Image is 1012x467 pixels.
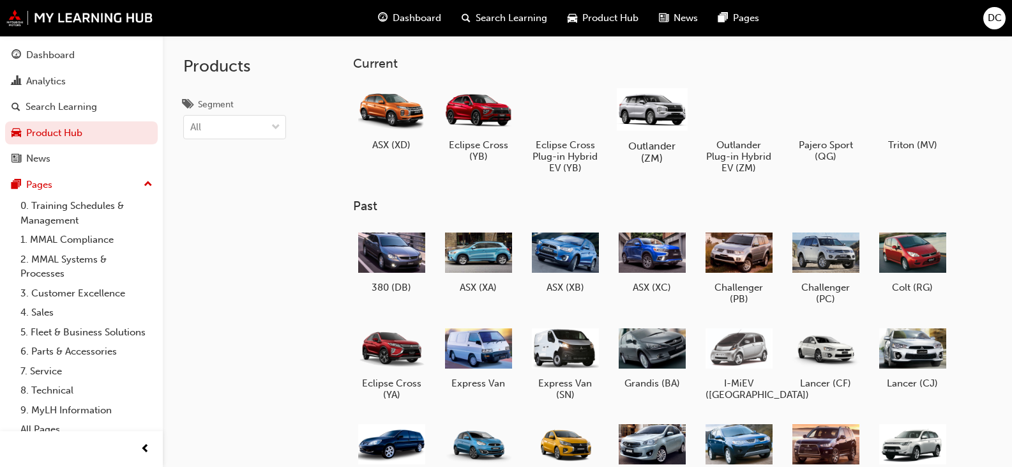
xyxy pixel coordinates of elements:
[198,98,234,111] div: Segment
[674,11,698,26] span: News
[445,282,512,293] h5: ASX (XA)
[988,11,1002,26] span: DC
[15,284,158,303] a: 3. Customer Excellence
[879,282,946,293] h5: Colt (RG)
[15,362,158,381] a: 7. Service
[700,320,777,406] a: I-MiEV ([GEOGRAPHIC_DATA])
[15,381,158,401] a: 8. Technical
[5,95,158,119] a: Search Learning
[358,282,425,293] h5: 380 (DB)
[706,282,773,305] h5: Challenger (PB)
[792,378,859,389] h5: Lancer (CF)
[568,10,577,26] span: car-icon
[11,180,21,191] span: pages-icon
[440,320,517,394] a: Express Van
[527,81,603,178] a: Eclipse Cross Plug-in Hybrid EV (YB)
[792,282,859,305] h5: Challenger (PC)
[708,5,769,31] a: pages-iconPages
[532,139,599,174] h5: Eclipse Cross Plug-in Hybrid EV (YB)
[445,139,512,162] h5: Eclipse Cross (YB)
[527,224,603,298] a: ASX (XB)
[15,303,158,323] a: 4. Sales
[983,7,1006,29] button: DC
[183,56,286,77] h2: Products
[378,10,388,26] span: guage-icon
[5,147,158,171] a: News
[787,81,864,167] a: Pajero Sport (QG)
[5,43,158,67] a: Dashboard
[879,139,946,151] h5: Triton (MV)
[271,119,280,136] span: down-icon
[440,224,517,298] a: ASX (XA)
[445,378,512,389] h5: Express Van
[183,100,193,111] span: tags-icon
[11,50,21,61] span: guage-icon
[11,76,21,88] span: chart-icon
[11,128,21,139] span: car-icon
[353,81,430,155] a: ASX (XD)
[5,173,158,197] button: Pages
[140,441,150,457] span: prev-icon
[616,140,687,164] h5: Outlander (ZM)
[557,5,649,31] a: car-iconProduct Hub
[26,100,97,114] div: Search Learning
[15,250,158,284] a: 2. MMAL Systems & Processes
[353,56,992,71] h3: Current
[700,224,777,310] a: Challenger (PB)
[718,10,728,26] span: pages-icon
[353,320,430,406] a: Eclipse Cross (YA)
[144,176,153,193] span: up-icon
[15,323,158,342] a: 5. Fleet & Business Solutions
[440,81,517,167] a: Eclipse Cross (YB)
[26,178,52,192] div: Pages
[26,151,50,166] div: News
[619,378,686,389] h5: Grandis (BA)
[15,196,158,230] a: 0. Training Schedules & Management
[26,48,75,63] div: Dashboard
[874,81,951,155] a: Triton (MV)
[462,10,471,26] span: search-icon
[358,139,425,151] h5: ASX (XD)
[15,230,158,250] a: 1. MMAL Compliance
[476,11,547,26] span: Search Learning
[532,282,599,293] h5: ASX (XB)
[451,5,557,31] a: search-iconSearch Learning
[26,74,66,89] div: Analytics
[15,420,158,440] a: All Pages
[353,224,430,298] a: 380 (DB)
[582,11,638,26] span: Product Hub
[527,320,603,406] a: Express Van (SN)
[649,5,708,31] a: news-iconNews
[700,81,777,178] a: Outlander Plug-in Hybrid EV (ZM)
[792,139,859,162] h5: Pajero Sport (QG)
[5,41,158,173] button: DashboardAnalyticsSearch LearningProduct HubNews
[11,153,21,165] span: news-icon
[614,224,690,298] a: ASX (XC)
[15,342,158,362] a: 6. Parts & Accessories
[5,121,158,145] a: Product Hub
[614,81,690,167] a: Outlander (ZM)
[706,378,773,401] h5: I-MiEV ([GEOGRAPHIC_DATA])
[190,120,201,135] div: All
[353,199,992,213] h3: Past
[614,320,690,394] a: Grandis (BA)
[706,139,773,174] h5: Outlander Plug-in Hybrid EV (ZM)
[874,224,951,298] a: Colt (RG)
[733,11,759,26] span: Pages
[5,70,158,93] a: Analytics
[659,10,668,26] span: news-icon
[393,11,441,26] span: Dashboard
[11,102,20,113] span: search-icon
[787,224,864,310] a: Challenger (PC)
[879,378,946,389] h5: Lancer (CJ)
[874,320,951,394] a: Lancer (CJ)
[532,378,599,401] h5: Express Van (SN)
[6,10,153,26] img: mmal
[368,5,451,31] a: guage-iconDashboard
[15,401,158,420] a: 9. MyLH Information
[787,320,864,394] a: Lancer (CF)
[358,378,425,401] h5: Eclipse Cross (YA)
[619,282,686,293] h5: ASX (XC)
